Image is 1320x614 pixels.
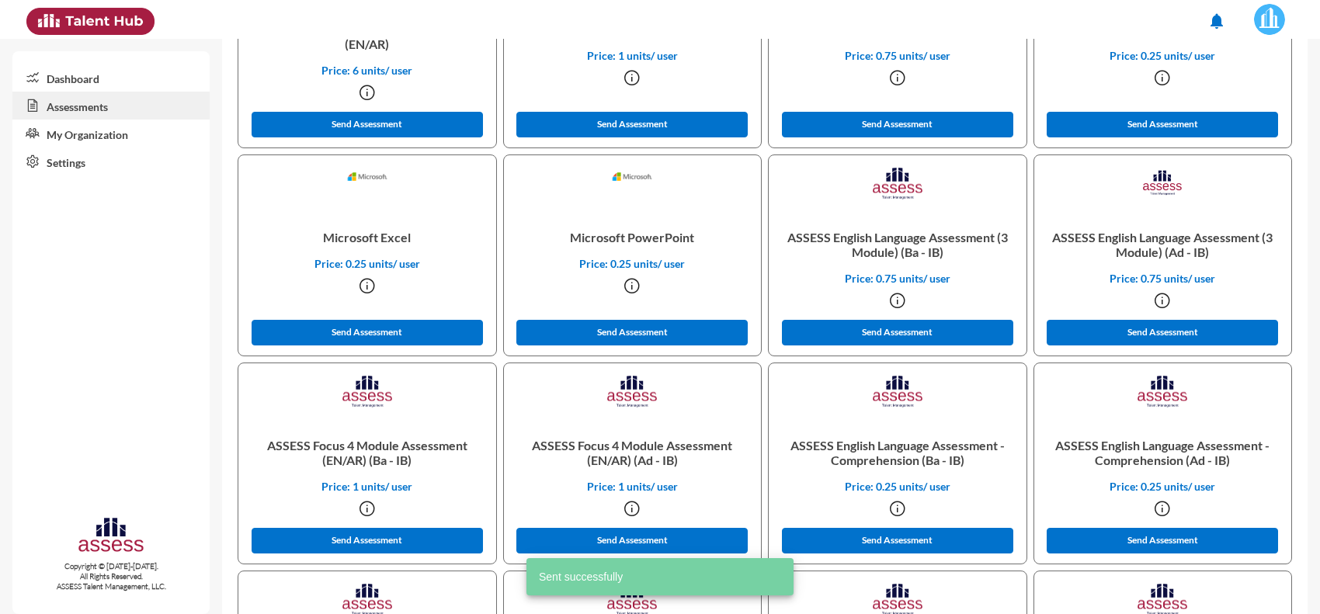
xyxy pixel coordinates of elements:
[782,112,1013,137] button: Send Assessment
[781,217,1014,272] p: ASSESS English Language Assessment (3 Module) (Ba - IB)
[539,569,623,585] span: Sent successfully
[516,217,749,257] p: Microsoft PowerPoint
[251,257,484,270] p: Price: 0.25 units/ user
[251,425,484,480] p: ASSESS Focus 4 Module Assessment (EN/AR) (Ba - IB)
[251,64,484,77] p: Price: 6 units/ user
[12,147,210,175] a: Settings
[12,120,210,147] a: My Organization
[516,480,749,493] p: Price: 1 units/ user
[77,515,146,558] img: assesscompany-logo.png
[251,480,484,493] p: Price: 1 units/ user
[516,425,749,480] p: ASSESS Focus 4 Module Assessment (EN/AR) (Ad - IB)
[12,64,210,92] a: Dashboard
[1047,112,1278,137] button: Send Assessment
[252,528,483,553] button: Send Assessment
[12,561,210,591] p: Copyright © [DATE]-[DATE]. All Rights Reserved. ASSESS Talent Management, LLC.
[1047,320,1278,345] button: Send Assessment
[781,425,1014,480] p: ASSESS English Language Assessment - Comprehension (Ba - IB)
[781,49,1014,62] p: Price: 0.75 units/ user
[781,480,1014,493] p: Price: 0.25 units/ user
[516,112,748,137] button: Send Assessment
[1047,217,1280,272] p: ASSESS English Language Assessment (3 Module) (Ad - IB)
[1207,12,1226,30] mat-icon: notifications
[252,112,483,137] button: Send Assessment
[516,528,748,553] button: Send Assessment
[1047,425,1280,480] p: ASSESS English Language Assessment - Comprehension (Ad - IB)
[251,217,484,257] p: Microsoft Excel
[1047,480,1280,493] p: Price: 0.25 units/ user
[1047,49,1280,62] p: Price: 0.25 units/ user
[516,320,748,345] button: Send Assessment
[252,320,483,345] button: Send Assessment
[781,272,1014,285] p: Price: 0.75 units/ user
[516,49,749,62] p: Price: 1 units/ user
[1047,528,1278,553] button: Send Assessment
[782,528,1013,553] button: Send Assessment
[1047,272,1280,285] p: Price: 0.75 units/ user
[12,92,210,120] a: Assessments
[516,257,749,270] p: Price: 0.25 units/ user
[782,320,1013,345] button: Send Assessment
